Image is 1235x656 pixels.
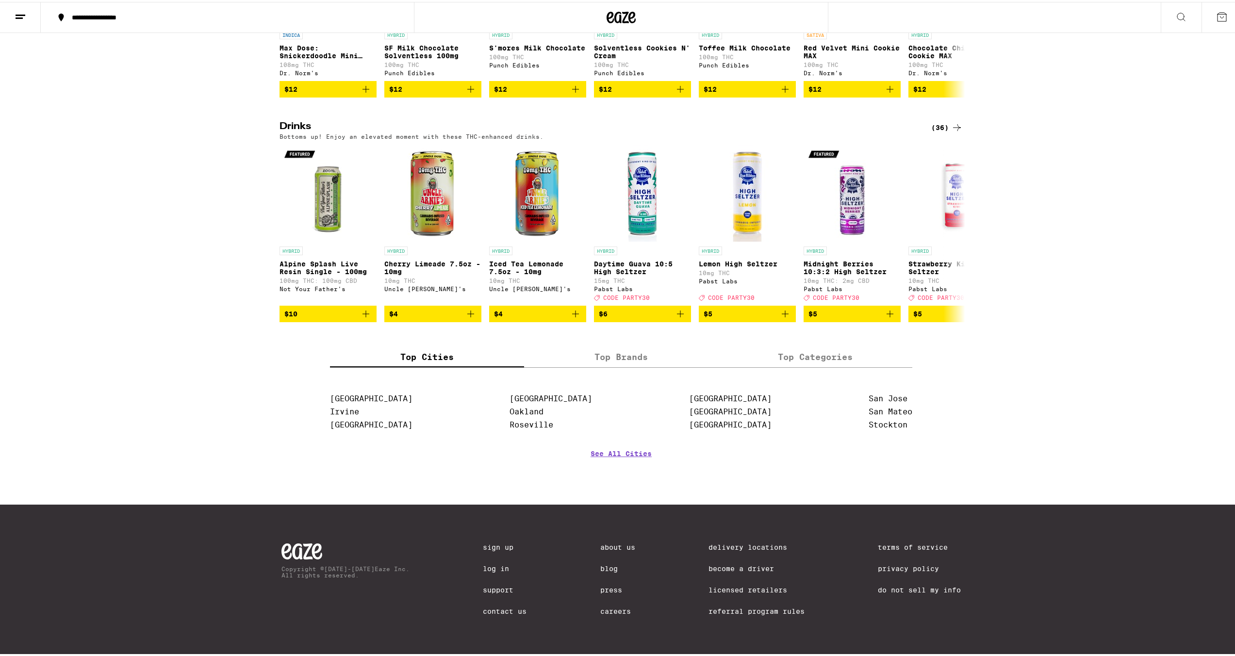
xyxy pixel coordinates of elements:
[594,143,691,304] a: Open page for Daytime Guava 10:5 High Seltzer from Pabst Labs
[804,143,901,304] a: Open page for Midnight Berries 10:3:2 High Seltzer from Pabst Labs
[489,276,586,282] p: 10mg THC
[804,245,827,253] p: HYBRID
[704,83,717,91] span: $12
[878,584,961,592] a: Do Not Sell My Info
[594,79,691,96] button: Add to bag
[699,258,796,266] p: Lemon High Seltzer
[804,143,901,240] img: Pabst Labs - Midnight Berries 10:3:2 High Seltzer
[908,258,1005,274] p: Strawberry Kiwi High Seltzer
[908,276,1005,282] p: 10mg THC
[599,308,608,316] span: $6
[384,245,408,253] p: HYBRID
[280,42,377,58] p: Max Dose: Snickerdoodle Mini Cookie - Indica
[908,79,1005,96] button: Add to bag
[389,308,398,316] span: $4
[813,293,859,299] span: CODE PARTY30
[594,245,617,253] p: HYBRID
[699,268,796,274] p: 10mg THC
[280,143,377,304] a: Open page for Alpine Splash Live Resin Single - 100mg from Not Your Father's
[594,143,691,240] img: Pabst Labs - Daytime Guava 10:5 High Seltzer
[330,344,524,365] label: Top Cities
[689,392,772,401] a: [GEOGRAPHIC_DATA]
[869,418,907,427] a: Stockton
[603,293,650,299] span: CODE PARTY30
[489,258,586,274] p: Iced Tea Lemonade 7.5oz - 10mg
[280,276,377,282] p: 100mg THC: 100mg CBD
[689,418,772,427] a: [GEOGRAPHIC_DATA]
[510,405,543,414] a: Oakland
[908,304,1005,320] button: Add to bag
[280,143,377,240] img: Not Your Father's - Alpine Splash Live Resin Single - 100mg
[699,52,796,58] p: 100mg THC
[280,245,303,253] p: HYBRID
[330,405,359,414] a: Irvine
[330,344,912,366] div: tabs
[489,304,586,320] button: Add to bag
[524,344,718,365] label: Top Brands
[280,68,377,74] div: Dr. Norm's
[699,60,796,66] div: Punch Edibles
[489,60,586,66] div: Punch Edibles
[804,276,901,282] p: 10mg THC: 2mg CBD
[600,541,635,549] a: About Us
[281,564,410,576] p: Copyright © [DATE]-[DATE] Eaze Inc. All rights reserved.
[384,276,481,282] p: 10mg THC
[708,563,805,571] a: Become a Driver
[594,42,691,58] p: Solventless Cookies N' Cream
[330,392,412,401] a: [GEOGRAPHIC_DATA]
[489,245,512,253] p: HYBRID
[699,143,796,304] a: Open page for Lemon High Seltzer from Pabst Labs
[699,245,722,253] p: HYBRID
[489,143,586,240] img: Uncle Arnie's - Iced Tea Lemonade 7.5oz - 10mg
[804,79,901,96] button: Add to bag
[284,83,297,91] span: $12
[908,68,1005,74] div: Dr. Norm's
[808,308,817,316] span: $5
[699,29,722,37] p: HYBRID
[280,120,915,131] h2: Drinks
[918,293,964,299] span: CODE PARTY30
[908,245,932,253] p: HYBRID
[931,120,963,131] div: (36)
[594,258,691,274] p: Daytime Guava 10:5 High Seltzer
[384,143,481,240] img: Uncle Arnie's - Cherry Limeade 7.5oz - 10mg
[804,304,901,320] button: Add to bag
[594,29,617,37] p: HYBRID
[483,606,527,613] a: Contact Us
[384,284,481,290] div: Uncle [PERSON_NAME]'s
[878,563,961,571] a: Privacy Policy
[594,284,691,290] div: Pabst Labs
[699,143,796,240] img: Pabst Labs - Lemon High Seltzer
[869,392,907,401] a: San Jose
[6,7,70,15] span: Hi. Need any help?
[808,83,822,91] span: $12
[594,68,691,74] div: Punch Edibles
[908,29,932,37] p: HYBRID
[708,293,755,299] span: CODE PARTY30
[708,584,805,592] a: Licensed Retailers
[384,79,481,96] button: Add to bag
[699,42,796,50] p: Toffee Milk Chocolate
[384,68,481,74] div: Punch Edibles
[384,42,481,58] p: SF Milk Chocolate Solventless 100mg
[913,83,926,91] span: $12
[489,42,586,50] p: S'mores Milk Chocolate
[510,392,592,401] a: [GEOGRAPHIC_DATA]
[280,131,543,138] p: Bottoms up! Enjoy an elevated moment with these THC-enhanced drinks.
[908,143,1005,304] a: Open page for Strawberry Kiwi High Seltzer from Pabst Labs
[594,276,691,282] p: 15mg THC
[330,418,412,427] a: [GEOGRAPHIC_DATA]
[280,29,303,37] p: INDICA
[600,584,635,592] a: Press
[913,308,922,316] span: $5
[708,606,805,613] a: Referral Program Rules
[804,258,901,274] p: Midnight Berries 10:3:2 High Seltzer
[489,29,512,37] p: HYBRID
[591,448,652,484] a: See All Cities
[699,79,796,96] button: Add to bag
[699,276,796,282] div: Pabst Labs
[908,60,1005,66] p: 100mg THC
[489,284,586,290] div: Uncle [PERSON_NAME]'s
[389,83,402,91] span: $12
[804,29,827,37] p: SATIVA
